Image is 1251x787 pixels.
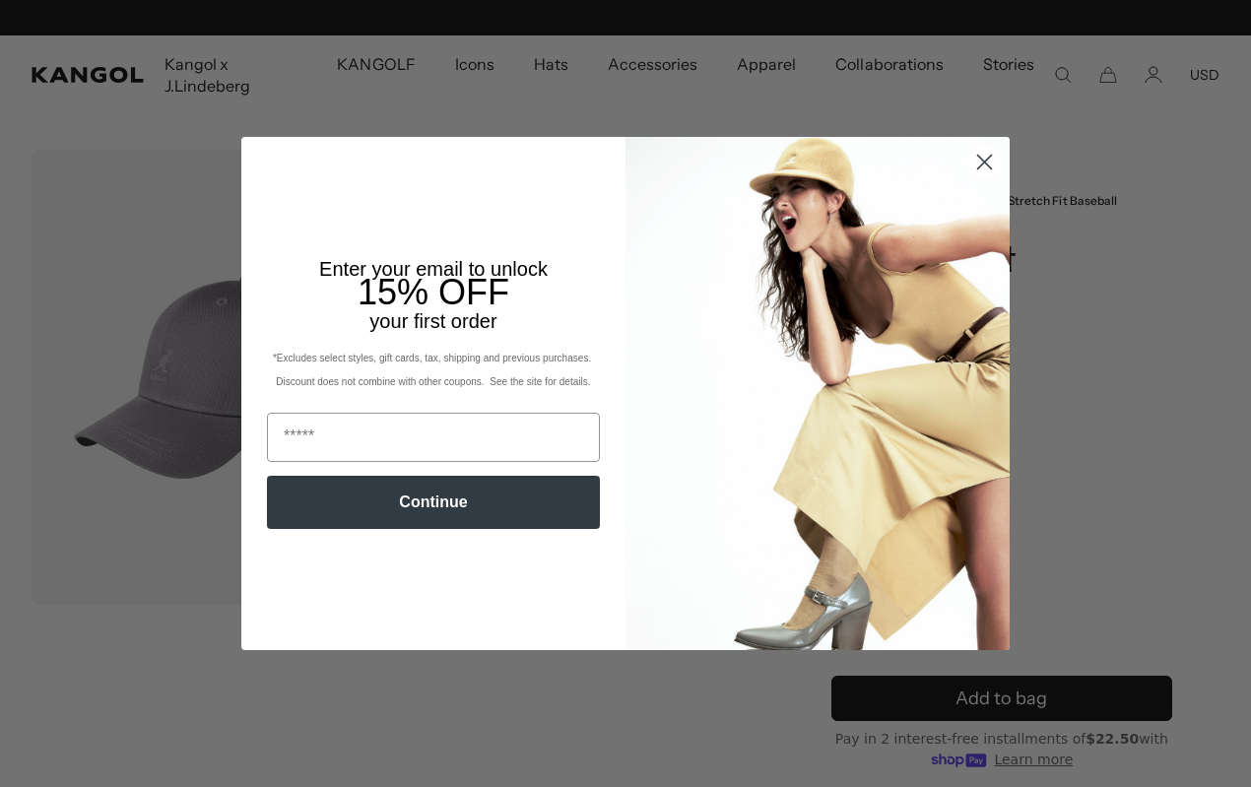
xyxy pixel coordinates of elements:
[369,310,496,332] span: your first order
[267,476,600,529] button: Continue
[267,413,600,462] input: Email
[358,272,509,312] span: 15% OFF
[625,137,1010,649] img: 93be19ad-e773-4382-80b9-c9d740c9197f.jpeg
[319,258,548,280] span: Enter your email to unlock
[273,353,594,387] span: *Excludes select styles, gift cards, tax, shipping and previous purchases. Discount does not comb...
[967,145,1002,179] button: Close dialog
